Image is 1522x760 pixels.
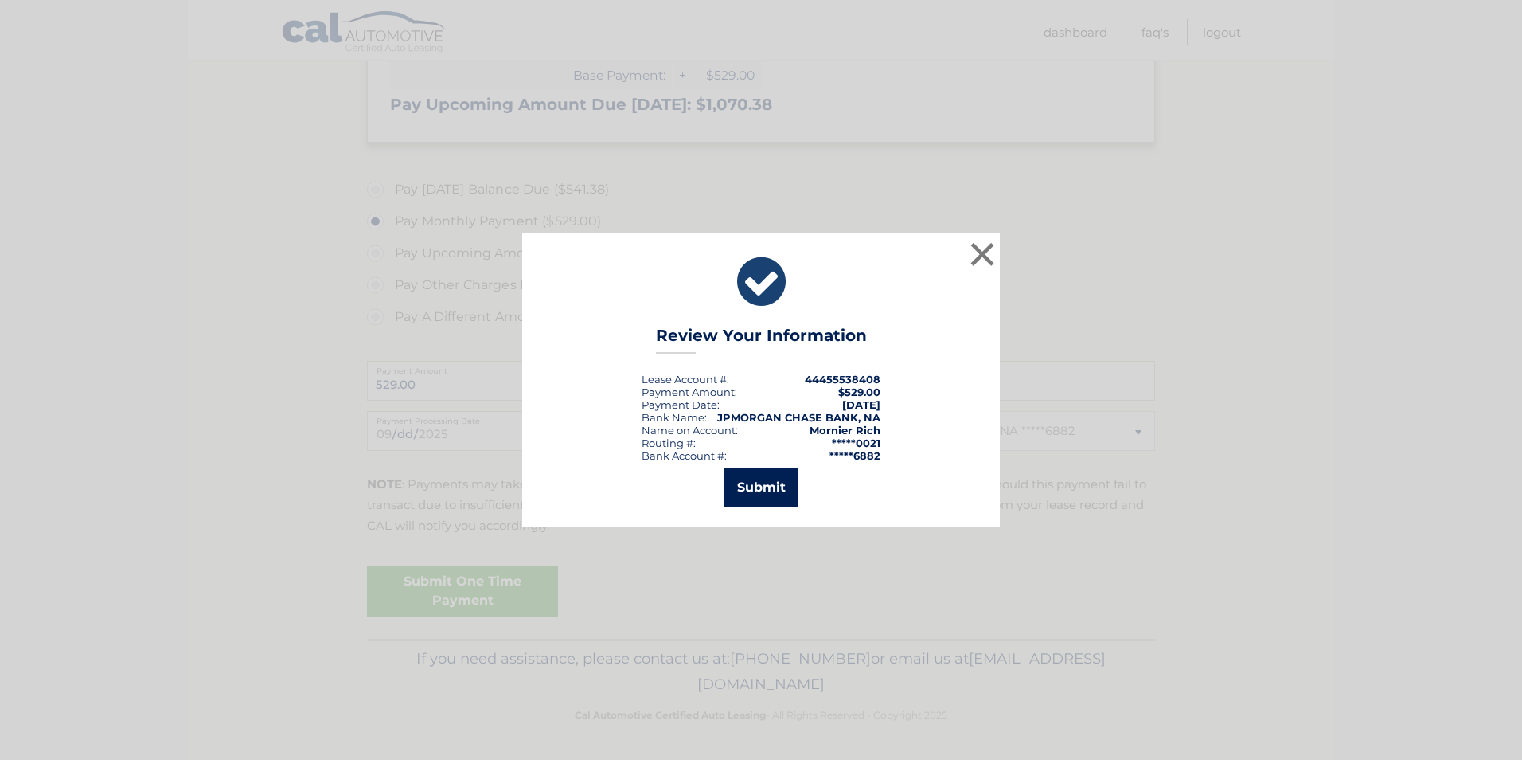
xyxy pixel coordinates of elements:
strong: 44455538408 [805,373,880,386]
span: [DATE] [842,398,880,411]
h3: Review Your Information [656,326,867,354]
div: Bank Name: [642,411,707,424]
strong: Mornier Rich [810,424,880,437]
div: : [642,398,720,411]
div: Lease Account #: [642,373,729,386]
div: Name on Account: [642,424,738,437]
strong: JPMORGAN CHASE BANK, NA [717,411,880,424]
div: Routing #: [642,437,696,449]
div: Bank Account #: [642,449,727,462]
button: × [966,238,998,270]
button: Submit [724,468,798,507]
span: $529.00 [838,386,880,398]
span: Payment Date [642,398,717,411]
div: Payment Amount: [642,386,737,398]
